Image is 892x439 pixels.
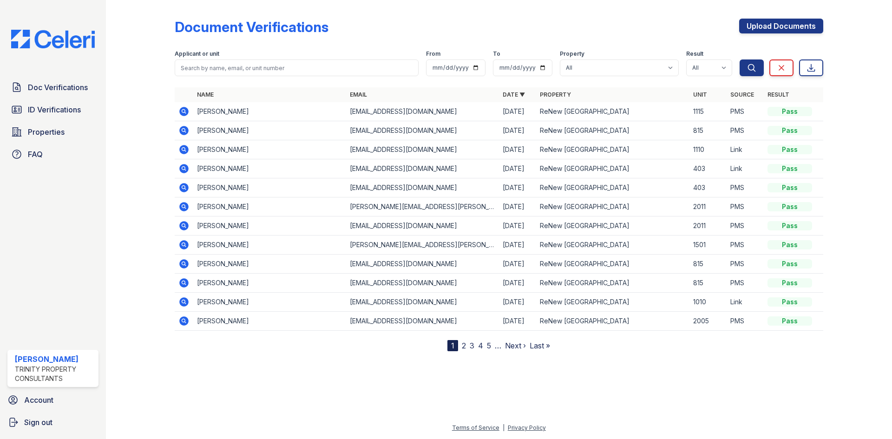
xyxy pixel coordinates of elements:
[727,197,764,216] td: PMS
[346,274,499,293] td: [EMAIL_ADDRESS][DOMAIN_NAME]
[4,30,102,48] img: CE_Logo_Blue-a8612792a0a2168367f1c8372b55b34899dd931a85d93a1a3d3e32e68fde9ad4.png
[346,178,499,197] td: [EMAIL_ADDRESS][DOMAIN_NAME]
[493,50,500,58] label: To
[24,417,52,428] span: Sign out
[193,274,346,293] td: [PERSON_NAME]
[495,340,501,351] span: …
[767,183,812,192] div: Pass
[693,91,707,98] a: Unit
[193,159,346,178] td: [PERSON_NAME]
[530,341,550,350] a: Last »
[505,341,526,350] a: Next ›
[560,50,584,58] label: Property
[689,197,727,216] td: 2011
[767,259,812,269] div: Pass
[727,159,764,178] td: Link
[499,236,536,255] td: [DATE]
[767,297,812,307] div: Pass
[193,140,346,159] td: [PERSON_NAME]
[767,107,812,116] div: Pass
[7,78,98,97] a: Doc Verifications
[727,293,764,312] td: Link
[470,341,474,350] a: 3
[536,255,689,274] td: ReNew [GEOGRAPHIC_DATA]
[346,140,499,159] td: [EMAIL_ADDRESS][DOMAIN_NAME]
[727,216,764,236] td: PMS
[193,293,346,312] td: [PERSON_NAME]
[503,424,505,431] div: |
[499,140,536,159] td: [DATE]
[727,312,764,331] td: PMS
[499,293,536,312] td: [DATE]
[767,164,812,173] div: Pass
[540,91,571,98] a: Property
[7,123,98,141] a: Properties
[536,274,689,293] td: ReNew [GEOGRAPHIC_DATA]
[346,216,499,236] td: [EMAIL_ADDRESS][DOMAIN_NAME]
[499,216,536,236] td: [DATE]
[193,216,346,236] td: [PERSON_NAME]
[24,394,53,406] span: Account
[193,197,346,216] td: [PERSON_NAME]
[4,413,102,432] a: Sign out
[499,102,536,121] td: [DATE]
[727,178,764,197] td: PMS
[536,102,689,121] td: ReNew [GEOGRAPHIC_DATA]
[508,424,546,431] a: Privacy Policy
[689,121,727,140] td: 815
[689,274,727,293] td: 815
[193,121,346,140] td: [PERSON_NAME]
[346,312,499,331] td: [EMAIL_ADDRESS][DOMAIN_NAME]
[197,91,214,98] a: Name
[767,278,812,288] div: Pass
[686,50,703,58] label: Result
[346,102,499,121] td: [EMAIL_ADDRESS][DOMAIN_NAME]
[536,236,689,255] td: ReNew [GEOGRAPHIC_DATA]
[487,341,491,350] a: 5
[193,102,346,121] td: [PERSON_NAME]
[536,159,689,178] td: ReNew [GEOGRAPHIC_DATA]
[462,341,466,350] a: 2
[536,178,689,197] td: ReNew [GEOGRAPHIC_DATA]
[536,216,689,236] td: ReNew [GEOGRAPHIC_DATA]
[689,159,727,178] td: 403
[346,121,499,140] td: [EMAIL_ADDRESS][DOMAIN_NAME]
[28,149,43,160] span: FAQ
[426,50,440,58] label: From
[767,126,812,135] div: Pass
[346,255,499,274] td: [EMAIL_ADDRESS][DOMAIN_NAME]
[767,240,812,249] div: Pass
[478,341,483,350] a: 4
[4,391,102,409] a: Account
[767,202,812,211] div: Pass
[536,140,689,159] td: ReNew [GEOGRAPHIC_DATA]
[536,121,689,140] td: ReNew [GEOGRAPHIC_DATA]
[689,293,727,312] td: 1010
[346,197,499,216] td: [PERSON_NAME][EMAIL_ADDRESS][PERSON_NAME][DOMAIN_NAME]
[767,145,812,154] div: Pass
[499,159,536,178] td: [DATE]
[727,255,764,274] td: PMS
[536,293,689,312] td: ReNew [GEOGRAPHIC_DATA]
[193,255,346,274] td: [PERSON_NAME]
[175,59,419,76] input: Search by name, email, or unit number
[28,126,65,138] span: Properties
[536,312,689,331] td: ReNew [GEOGRAPHIC_DATA]
[727,274,764,293] td: PMS
[689,216,727,236] td: 2011
[727,102,764,121] td: PMS
[767,316,812,326] div: Pass
[350,91,367,98] a: Email
[28,82,88,93] span: Doc Verifications
[689,140,727,159] td: 1110
[739,19,823,33] a: Upload Documents
[7,100,98,119] a: ID Verifications
[727,140,764,159] td: Link
[193,236,346,255] td: [PERSON_NAME]
[7,145,98,164] a: FAQ
[15,365,95,383] div: Trinity Property Consultants
[28,104,81,115] span: ID Verifications
[767,221,812,230] div: Pass
[689,312,727,331] td: 2005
